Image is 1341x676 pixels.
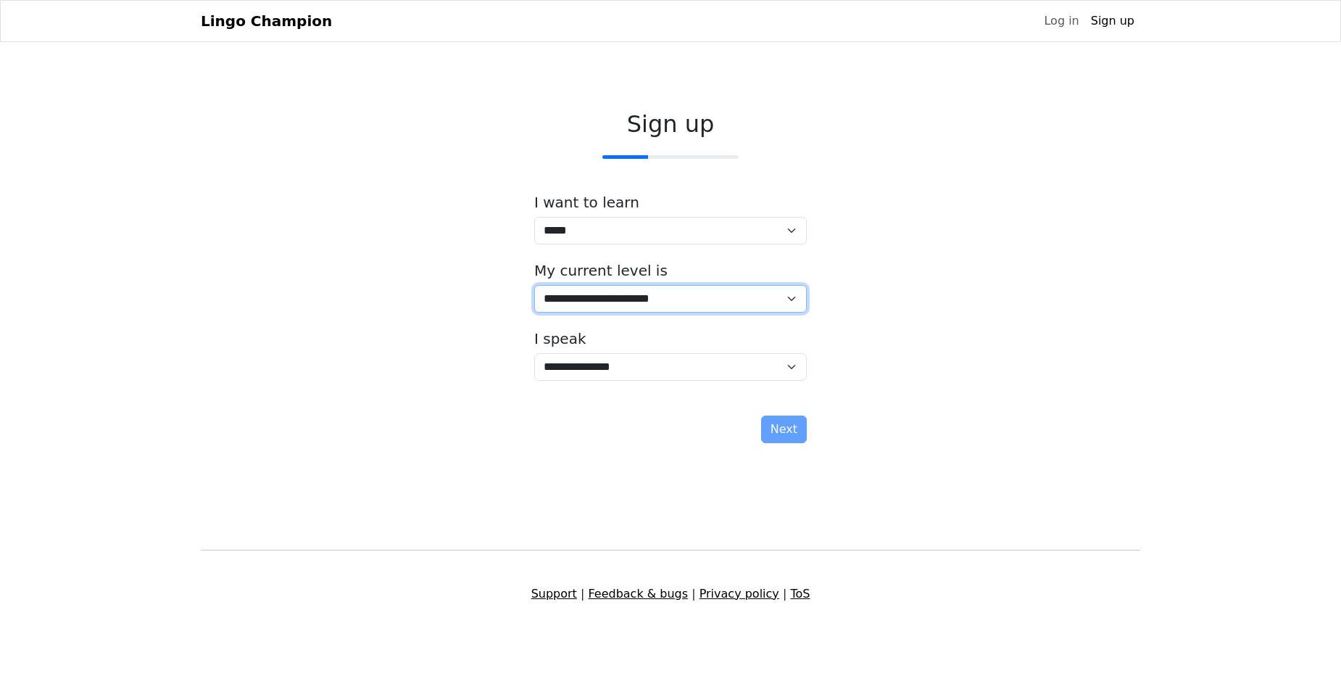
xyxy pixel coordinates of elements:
a: Support [531,587,577,601]
label: My current level is [534,262,668,279]
a: Log in [1038,7,1084,36]
a: Sign up [1085,7,1140,36]
a: ToS [790,587,810,601]
a: Feedback & bugs [588,587,688,601]
label: I want to learn [534,194,639,211]
div: | | | [192,585,1149,603]
label: I speak [534,330,586,347]
a: Privacy policy [699,587,779,601]
a: Lingo Champion [201,7,332,36]
h2: Sign up [534,110,807,138]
